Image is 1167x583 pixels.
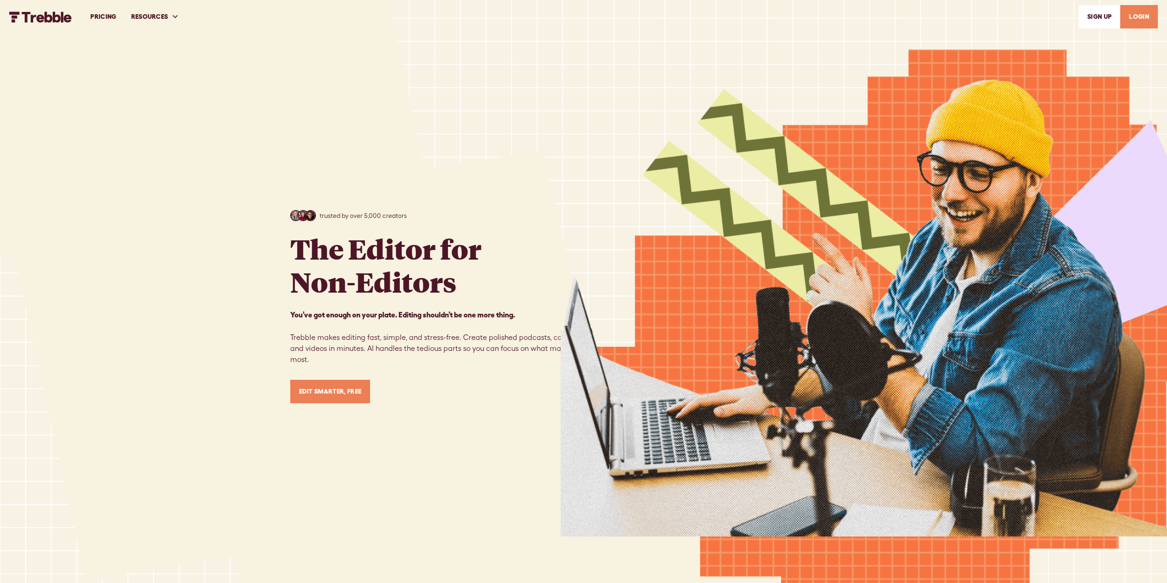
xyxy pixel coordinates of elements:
a: Edit Smarter, Free [290,380,371,403]
a: home [9,11,72,22]
a: LOGIN [1120,5,1158,28]
strong: You’ve got enough on your plate. Editing shouldn’t be one more thing. ‍ [290,311,515,319]
img: Trebble FM Logo [9,11,72,22]
div: RESOURCES [131,12,168,22]
p: Trebble makes editing fast, simple, and stress-free. Create polished podcasts, courses, and video... [290,309,584,365]
a: SIGn UP [1079,5,1120,28]
a: PRICING [83,1,123,33]
div: RESOURCES [124,1,187,33]
h1: The Editor for Non-Editors [290,232,481,298]
p: trusted by over 5,000 creators [320,211,407,221]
